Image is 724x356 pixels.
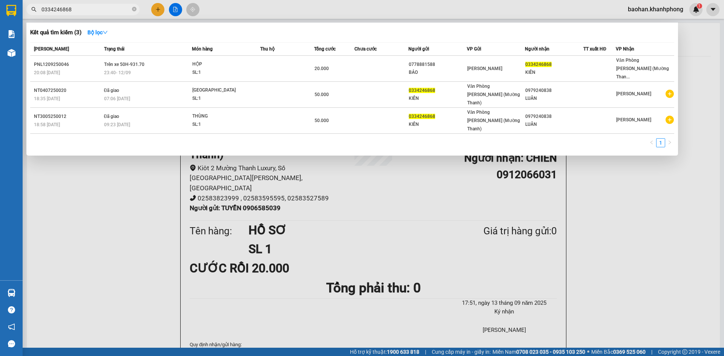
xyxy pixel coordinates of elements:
div: NT3005250012 [34,113,102,121]
span: Trạng thái [104,46,124,52]
span: close-circle [132,6,137,13]
img: warehouse-icon [8,49,15,57]
li: 1 [656,138,665,147]
span: Người nhận [525,46,549,52]
span: 20:08 [DATE] [34,70,60,75]
span: Người gửi [408,46,429,52]
div: 0979240838 [525,87,583,95]
a: 1 [657,139,665,147]
img: logo-vxr [6,5,16,16]
span: question-circle [8,306,15,313]
img: solution-icon [8,30,15,38]
div: BẢO [409,69,466,76]
li: Previous Page [647,138,656,147]
b: BIÊN NHẬN GỬI HÀNG [49,11,72,60]
span: 0334246868 [525,62,552,67]
span: Đã giao [104,88,120,93]
div: LUÂN [525,95,583,102]
div: SL: 1 [192,69,249,77]
span: Trên xe 50H-931.70 [104,62,144,67]
div: NT0407250020 [34,87,102,95]
li: (c) 2017 [63,36,104,45]
b: [DOMAIN_NAME] [63,29,104,35]
span: message [8,340,15,347]
img: warehouse-icon [8,289,15,297]
span: Món hàng [192,46,213,52]
span: [PERSON_NAME] [34,46,69,52]
span: search [31,7,37,12]
div: HỘP [192,60,249,69]
span: Thu hộ [260,46,275,52]
img: logo.jpg [82,9,100,28]
span: Tổng cước [314,46,336,52]
div: PNL1209250046 [34,61,102,69]
div: 0778881588 [409,61,466,69]
b: [PERSON_NAME] [9,49,43,84]
span: plus-circle [666,90,674,98]
span: down [103,30,108,35]
div: 0979240838 [525,113,583,121]
span: 18:58 [DATE] [34,122,60,127]
span: Văn Phòng [PERSON_NAME] (Mường Thanh) [467,84,520,105]
strong: Bộ lọc [87,29,108,35]
span: VP Nhận [616,46,634,52]
span: [PERSON_NAME] [616,91,651,96]
button: Bộ lọcdown [81,26,114,38]
div: LUÂN [525,121,583,128]
input: Tìm tên, số ĐT hoặc mã đơn [41,5,130,14]
span: right [667,140,672,145]
span: 09:23 [DATE] [104,122,130,127]
span: 50.000 [314,92,329,97]
span: 20.000 [314,66,329,71]
span: VP Gửi [467,46,481,52]
span: 18:35 [DATE] [34,96,60,101]
div: KIÊN [409,95,466,102]
span: TT xuất HĐ [583,46,606,52]
img: logo.jpg [9,9,47,47]
div: SL: 1 [192,121,249,129]
span: [PERSON_NAME] [616,117,651,122]
li: Next Page [665,138,674,147]
span: notification [8,323,15,330]
div: THÙNG [192,112,249,121]
h3: Kết quả tìm kiếm ( 3 ) [30,29,81,37]
span: Đã giao [104,114,120,119]
span: close-circle [132,7,137,11]
div: [GEOGRAPHIC_DATA] [192,86,249,95]
span: left [649,140,654,145]
span: 0334246868 [409,114,435,119]
span: 50.000 [314,118,329,123]
span: Chưa cước [354,46,377,52]
span: 0334246868 [409,88,435,93]
span: Văn Phòng [PERSON_NAME] (Mường Than... [616,58,669,79]
div: KIÊN [525,69,583,76]
div: KIÊN [409,121,466,128]
span: Văn Phòng [PERSON_NAME] (Mường Thanh) [467,110,520,131]
span: plus-circle [666,116,674,124]
div: SL: 1 [192,95,249,103]
span: 23:40 - 12/09 [104,70,131,75]
button: left [647,138,656,147]
span: [PERSON_NAME] [467,66,502,71]
button: right [665,138,674,147]
span: 07:06 [DATE] [104,96,130,101]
